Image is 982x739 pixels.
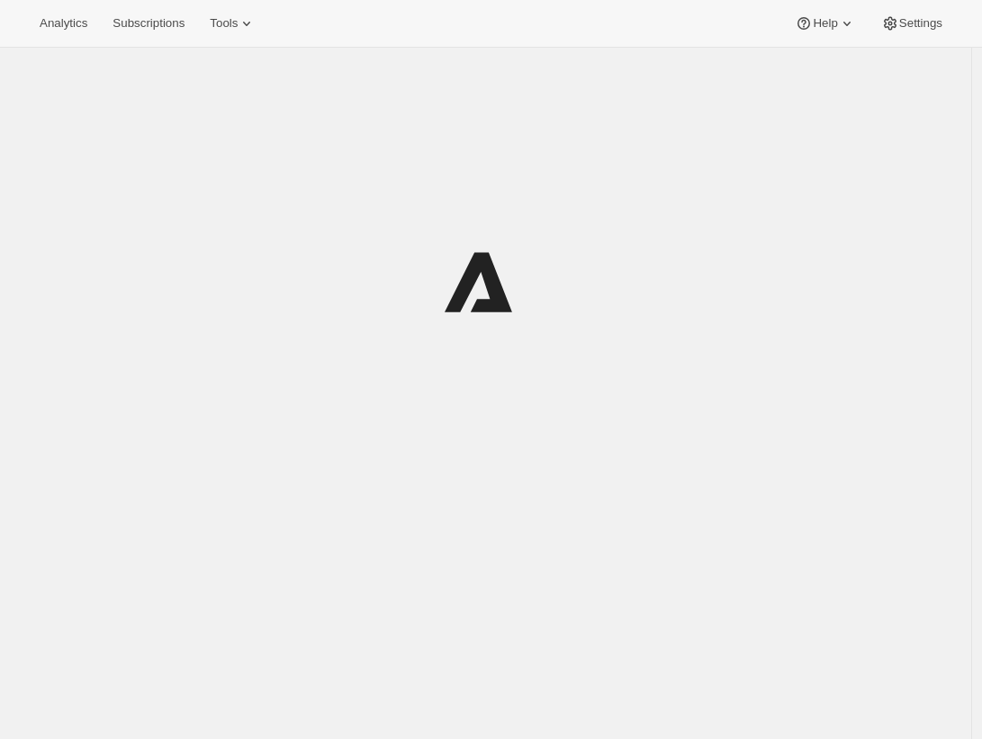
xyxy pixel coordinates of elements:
[40,16,87,31] span: Analytics
[784,11,866,36] button: Help
[113,16,185,31] span: Subscriptions
[210,16,238,31] span: Tools
[870,11,953,36] button: Settings
[899,16,942,31] span: Settings
[813,16,837,31] span: Help
[199,11,266,36] button: Tools
[29,11,98,36] button: Analytics
[102,11,195,36] button: Subscriptions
